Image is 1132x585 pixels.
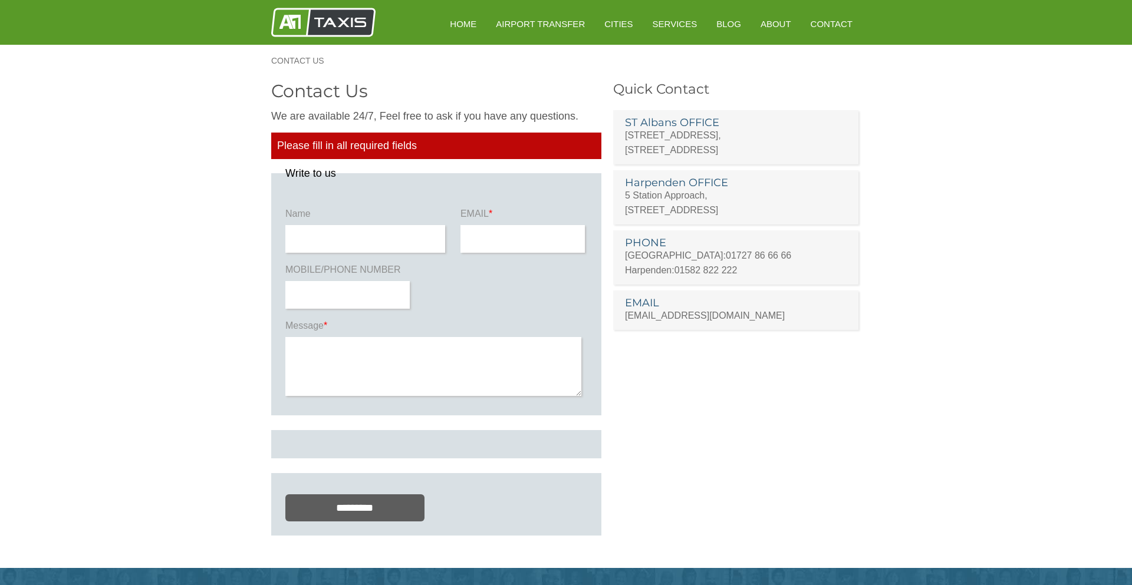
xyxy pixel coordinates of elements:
[625,298,847,308] h3: EMAIL
[285,168,336,179] legend: Write to us
[625,248,847,263] p: [GEOGRAPHIC_DATA]:
[802,9,861,38] a: Contact
[596,9,641,38] a: Cities
[271,82,601,100] h2: Contact Us
[625,128,847,157] p: [STREET_ADDRESS], [STREET_ADDRESS]
[285,263,412,281] label: MOBILE/PHONE NUMBER
[625,263,847,277] p: Harpenden:
[625,310,785,320] a: [EMAIL_ADDRESS][DOMAIN_NAME]
[271,133,601,159] p: Please fill in all required fields
[752,9,799,38] a: About
[708,9,749,38] a: Blog
[285,207,448,225] label: Name
[625,177,847,188] h3: Harpenden OFFICE
[271,57,336,65] a: Contact Us
[726,250,791,260] a: 01727 86 66 66
[613,82,861,96] h3: Quick Contact
[460,207,587,225] label: EMAIL
[625,237,847,248] h3: PHONE
[271,8,376,37] img: A1 Taxis
[625,117,847,128] h3: ST Albans OFFICE
[271,109,601,124] p: We are available 24/7, Feel free to ask if you have any questions.
[674,265,738,275] a: 01582 822 222
[442,9,485,38] a: HOME
[625,188,847,217] p: 5 Station Approach, [STREET_ADDRESS]
[488,9,593,38] a: Airport Transfer
[285,319,587,337] label: Message
[644,9,706,38] a: Services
